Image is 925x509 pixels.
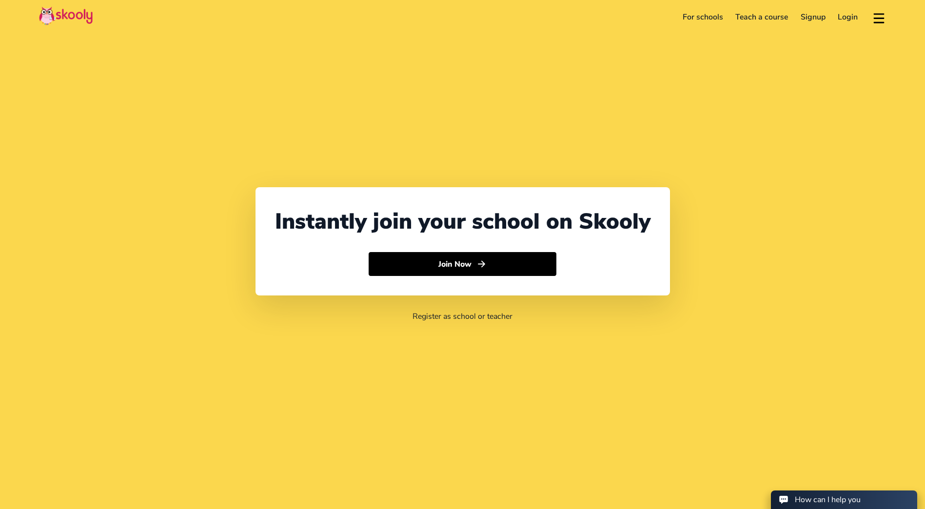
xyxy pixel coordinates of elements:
a: Signup [794,9,832,25]
ion-icon: arrow forward outline [476,259,487,269]
img: Skooly [39,6,93,25]
div: Instantly join your school on Skooly [275,207,650,236]
a: Register as school or teacher [413,311,512,322]
a: Teach a course [729,9,794,25]
a: For schools [676,9,729,25]
a: Login [832,9,865,25]
button: menu outline [872,9,886,25]
button: Join Nowarrow forward outline [369,252,556,276]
